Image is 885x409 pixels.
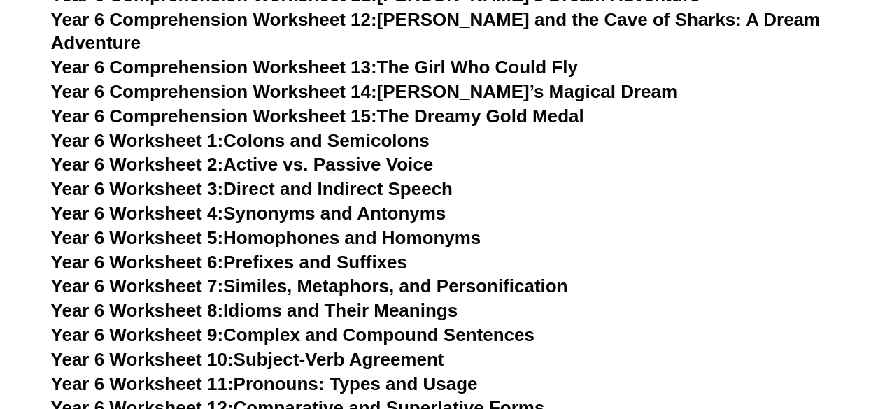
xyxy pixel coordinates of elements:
[51,106,584,127] a: Year 6 Comprehension Worksheet 15:The Dreamy Gold Medal
[51,203,224,224] span: Year 6 Worksheet 4:
[51,252,407,273] a: Year 6 Worksheet 6:Prefixes and Suffixes
[51,178,453,199] a: Year 6 Worksheet 3:Direct and Indirect Speech
[51,227,224,248] span: Year 6 Worksheet 5:
[51,81,377,102] span: Year 6 Comprehension Worksheet 14:
[51,227,481,248] a: Year 6 Worksheet 5:Homophones and Homonyms
[51,373,478,394] a: Year 6 Worksheet 11:Pronouns: Types and Usage
[51,57,578,78] a: Year 6 Comprehension Worksheet 13:The Girl Who Could Fly
[51,349,444,370] a: Year 6 Worksheet 10:Subject-Verb Agreement
[51,178,224,199] span: Year 6 Worksheet 3:
[51,252,224,273] span: Year 6 Worksheet 6:
[51,57,377,78] span: Year 6 Comprehension Worksheet 13:
[51,130,224,151] span: Year 6 Worksheet 1:
[51,300,224,321] span: Year 6 Worksheet 8:
[51,203,446,224] a: Year 6 Worksheet 4:Synonyms and Antonyms
[51,300,458,321] a: Year 6 Worksheet 8:Idioms and Their Meanings
[51,106,377,127] span: Year 6 Comprehension Worksheet 15:
[51,154,433,175] a: Year 6 Worksheet 2:Active vs. Passive Voice
[51,373,234,394] span: Year 6 Worksheet 11:
[51,130,430,151] a: Year 6 Worksheet 1:Colons and Semicolons
[51,9,820,54] a: Year 6 Comprehension Worksheet 12:[PERSON_NAME] and the Cave of Sharks: A Dream Adventure
[51,324,224,345] span: Year 6 Worksheet 9:
[652,251,885,409] iframe: Chat Widget
[51,275,568,296] a: Year 6 Worksheet 7:Similes, Metaphors, and Personification
[51,9,377,30] span: Year 6 Comprehension Worksheet 12:
[51,275,224,296] span: Year 6 Worksheet 7:
[51,154,224,175] span: Year 6 Worksheet 2:
[51,81,677,102] a: Year 6 Comprehension Worksheet 14:[PERSON_NAME]’s Magical Dream
[51,349,234,370] span: Year 6 Worksheet 10:
[51,324,534,345] a: Year 6 Worksheet 9:Complex and Compound Sentences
